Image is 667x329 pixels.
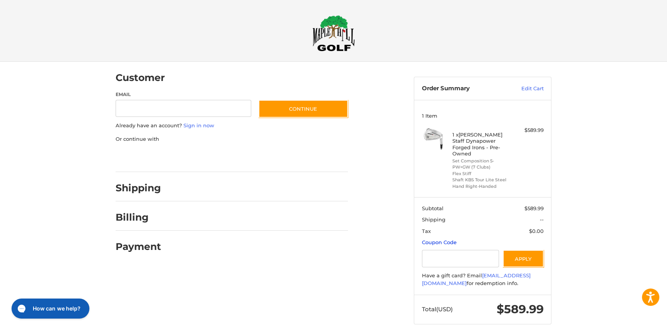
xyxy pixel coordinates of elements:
iframe: PayPal-paylater [178,150,236,164]
li: Flex Stiff [452,170,511,177]
h2: Payment [116,241,161,253]
h3: 1 Item [422,113,544,119]
button: Apply [503,250,544,267]
input: Gift Certificate or Coupon Code [422,250,499,267]
span: $0.00 [529,228,544,234]
div: Have a gift card? Email for redemption info. [422,272,544,287]
a: Coupon Code [422,239,457,245]
div: $589.99 [513,127,544,134]
label: Email [116,91,251,98]
button: Continue [259,100,348,118]
iframe: PayPal-venmo [244,150,302,164]
span: -- [540,216,544,223]
span: Shipping [422,216,445,223]
img: Maple Hill Golf [312,15,355,51]
li: Shaft KBS Tour Lite Steel [452,177,511,183]
a: [EMAIL_ADDRESS][DOMAIN_NAME] [422,272,531,286]
a: Edit Cart [505,85,544,93]
li: Set Composition 5-PW+GW (7 Clubs) [452,158,511,170]
h2: Shipping [116,182,161,194]
li: Hand Right-Handed [452,183,511,190]
p: Or continue with [116,135,348,143]
span: $589.99 [524,205,544,211]
h3: Order Summary [422,85,505,93]
span: Total (USD) [422,305,453,313]
a: Sign in now [183,122,214,128]
h4: 1 x [PERSON_NAME] Staff Dynapower Forged Irons - Pre-Owned [452,132,511,157]
iframe: Google Customer Reviews [603,308,667,329]
p: Already have an account? [116,122,348,130]
span: Tax [422,228,431,234]
iframe: Gorgias live chat messenger [8,296,92,321]
iframe: PayPal-paypal [113,150,171,164]
span: Subtotal [422,205,444,211]
span: $589.99 [497,302,544,316]
h2: Customer [116,72,165,84]
h2: Billing [116,211,161,223]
